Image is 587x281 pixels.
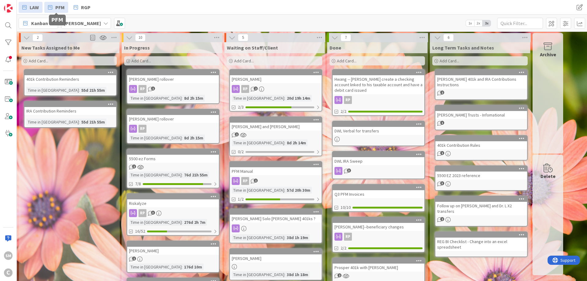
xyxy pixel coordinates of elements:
span: 2 [440,91,444,94]
div: Follow up on [PERSON_NAME] and Dr. L X2 transfers [435,202,527,215]
div: RP [230,177,322,185]
span: Kanban [31,20,48,27]
span: : [284,95,285,102]
div: RP [333,233,424,241]
div: Prosper 401k with [PERSON_NAME] [333,258,424,272]
div: 276d 2h 7m [183,219,207,226]
div: RP [138,209,146,217]
div: SM [4,251,13,260]
a: [PERSON_NAME] rolloverRPTime in [GEOGRAPHIC_DATA]:8d 2h 15m [127,109,220,144]
div: Time in [GEOGRAPHIC_DATA] [232,271,284,278]
span: 2/3 [238,104,244,110]
div: 401k Contribution Reminders [24,75,116,83]
span: 1 [151,87,155,91]
div: PFM Manual [230,167,322,175]
div: [PERSON_NAME] Solo [PERSON_NAME] 401ks ? [230,215,322,223]
div: 20d 19h 14m [285,95,312,102]
span: Add Card... [440,58,459,64]
span: : [79,87,80,94]
div: Time in [GEOGRAPHIC_DATA] [129,95,182,102]
div: IRA Contribution Reminders [24,107,116,115]
div: [PERSON_NAME]--beneficiary changes [333,217,424,231]
span: 3x [482,20,491,26]
a: [PERSON_NAME] rolloverRPTime in [GEOGRAPHIC_DATA]:8d 2h 15m [127,69,220,104]
span: Add Card... [131,58,151,64]
div: 8d 2h 15m [183,135,205,141]
div: RP [127,209,219,217]
a: [PERSON_NAME] Trusts - Infomational [435,105,528,130]
a: Q3 PFM Invoices10/10 [332,184,425,212]
a: IRA Contribution RemindersTime in [GEOGRAPHIC_DATA]:55d 21h 55m [24,101,117,128]
a: [PERSON_NAME]Time in [GEOGRAPHIC_DATA]:38d 1h 18m [229,248,322,280]
div: Time in [GEOGRAPHIC_DATA] [129,219,182,226]
div: [PERSON_NAME] and [PERSON_NAME] [230,123,322,131]
div: Follow up on [PERSON_NAME] and Dr. L X2 transfers [435,196,527,215]
span: LAW [30,4,39,11]
div: 5500 EZ 2023 reference [435,172,527,179]
div: 38d 1h 18m [285,271,310,278]
span: : [284,187,285,194]
div: [PERSON_NAME] [230,249,322,262]
div: Time in [GEOGRAPHIC_DATA] [232,139,284,146]
span: 5 [238,34,248,41]
a: RGP [70,2,94,13]
div: [PERSON_NAME] 401k and IRA Contributions Instructions [435,75,527,89]
div: [PERSON_NAME] [127,247,219,255]
span: 2 [254,87,258,91]
span: RGP [81,4,90,11]
div: 8d 2h 15m [183,95,205,102]
span: 7 [341,34,351,41]
a: 5500 EZ 2023 reference [435,165,528,191]
span: PFM [55,4,65,11]
div: 55d 21h 55m [80,87,106,94]
div: Q3 PFM Invoices [333,190,424,198]
div: DWL IRA Sweep [333,152,424,165]
a: [PERSON_NAME] and [PERSON_NAME]Time in [GEOGRAPHIC_DATA]:8d 2h 14m0/2 [229,116,322,156]
div: 76d 21h 55m [183,172,209,178]
div: Hwang -- [PERSON_NAME] create a checking account linked to his taxable account and have a debit c... [333,70,424,94]
span: 10/10 [341,204,351,211]
div: Delete [541,172,556,180]
div: [PERSON_NAME] Trusts - Infomational [435,111,527,119]
div: [PERSON_NAME] Solo [PERSON_NAME] 401ks ? [230,209,322,223]
span: : [284,234,285,241]
span: 1 [440,151,444,155]
div: RP [241,177,249,185]
span: 2/2 [341,108,346,115]
div: Time in [GEOGRAPHIC_DATA] [26,87,79,94]
span: 3 [440,181,444,185]
div: Hwang -- [PERSON_NAME] create a checking account linked to his taxable account and have a debit c... [333,75,424,94]
div: RP [138,85,146,93]
div: 55d 21h 55m [80,119,106,125]
a: RiskalyzeRPTime in [GEOGRAPHIC_DATA]:276d 2h 7m16/52 [127,193,220,236]
div: 57d 20h 30m [285,187,312,194]
div: Time in [GEOGRAPHIC_DATA] [129,264,182,270]
div: [PERSON_NAME] [127,241,219,255]
span: 2/2 [341,245,346,251]
span: 1 [254,179,258,183]
div: Time in [GEOGRAPHIC_DATA] [232,187,284,194]
div: [PERSON_NAME] rollover [127,70,219,83]
span: 1 [132,257,136,261]
span: 1x [466,20,474,26]
div: [PERSON_NAME] rollover [127,115,219,123]
span: Support [13,1,28,8]
div: [PERSON_NAME] [230,75,322,83]
div: 401k Contribution Reminders [24,70,116,83]
div: Prosper 401k with [PERSON_NAME] [333,264,424,272]
div: 5500 ez Forms [127,149,219,163]
div: DWL Verbal for transfers [333,121,424,135]
div: Time in [GEOGRAPHIC_DATA] [26,119,79,125]
div: DWL Verbal for transfers [333,127,424,135]
a: 5500 ez FormsTime in [GEOGRAPHIC_DATA]:76d 21h 55m7/8 [127,149,220,188]
div: Riskalyze [127,194,219,207]
span: : [284,271,285,278]
span: 2 [32,34,43,41]
a: PFM ManualRPTime in [GEOGRAPHIC_DATA]:57d 20h 30m1/2 [229,161,322,204]
span: : [79,119,80,125]
div: 401k Contribution Rules [435,141,527,149]
span: 3 [347,168,351,172]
